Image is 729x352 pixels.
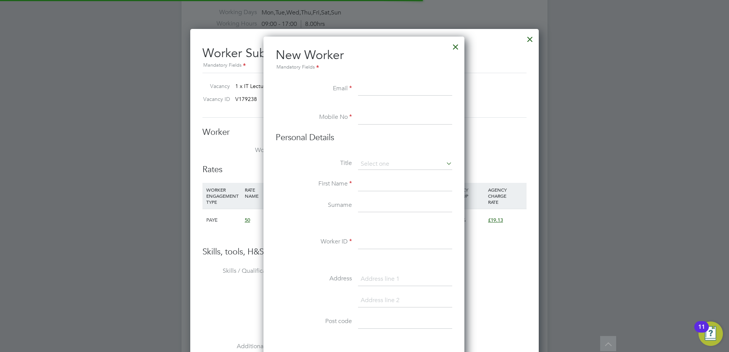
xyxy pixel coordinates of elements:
[202,164,527,175] h3: Rates
[202,40,527,70] h2: Worker Submission
[276,180,352,188] label: First Name
[698,322,723,346] button: Open Resource Center, 11 new notifications
[358,158,452,170] input: Select one
[358,272,452,286] input: Address line 1
[204,209,243,231] div: PAYE
[199,96,230,102] label: Vacancy ID
[199,83,230,90] label: Vacancy
[276,113,352,121] label: Mobile No
[276,159,352,167] label: Title
[243,183,294,203] div: RATE NAME
[276,238,352,246] label: Worker ID
[276,85,352,93] label: Email
[698,327,705,337] div: 11
[245,217,250,223] span: 50
[488,217,503,223] span: £19.13
[276,317,352,325] label: Post code
[276,275,352,283] label: Address
[235,96,257,102] span: V179238
[276,63,452,72] div: Mandatory Fields
[202,267,279,275] label: Skills / Qualifications
[202,342,279,350] label: Additional H&S
[202,146,279,154] label: Worker
[276,132,452,143] h3: Personal Details
[486,183,525,209] div: AGENCY CHARGE RATE
[202,61,527,70] div: Mandatory Fields
[202,305,279,313] label: Tools
[276,201,352,209] label: Surname
[276,47,452,72] h2: New Worker
[235,83,304,90] span: 1 x IT Lecturer (incl. esports)
[204,183,243,209] div: WORKER ENGAGEMENT TYPE
[202,127,527,138] h3: Worker
[358,294,452,307] input: Address line 2
[202,246,527,258] h3: Skills, tools, H&S
[448,183,486,203] div: AGENCY MARKUP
